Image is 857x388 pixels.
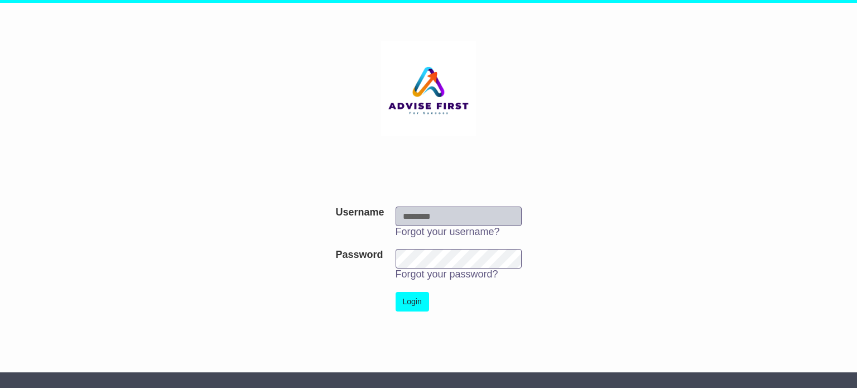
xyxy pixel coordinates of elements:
[396,226,500,237] a: Forgot your username?
[396,292,429,312] button: Login
[381,41,476,136] img: Aspera Group Pty Ltd
[335,207,384,219] label: Username
[396,269,498,280] a: Forgot your password?
[335,249,383,261] label: Password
